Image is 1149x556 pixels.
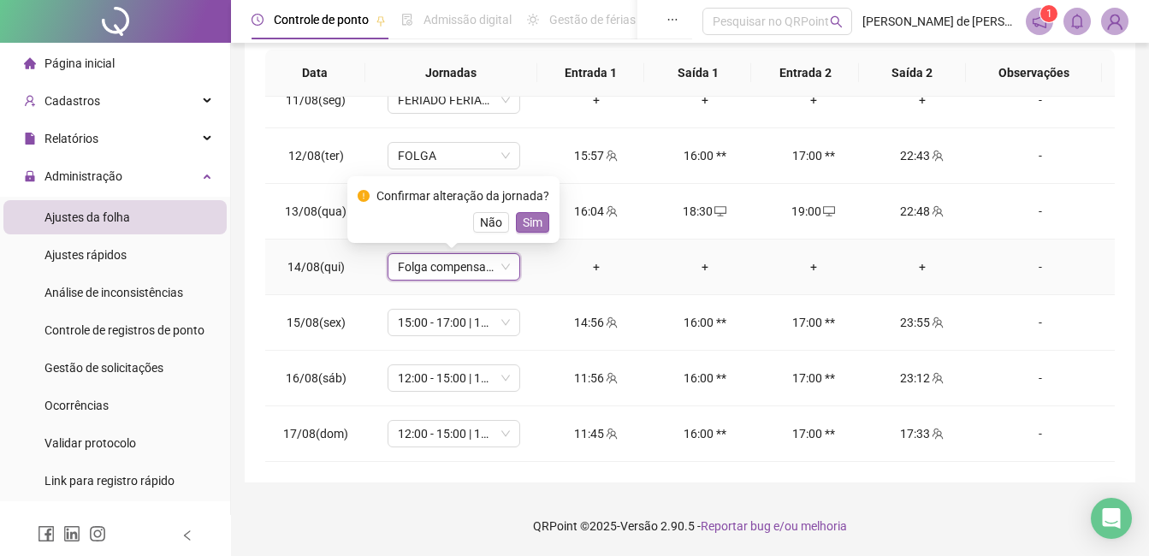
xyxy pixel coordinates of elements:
span: Ajustes rápidos [44,248,127,262]
span: team [604,372,618,384]
span: Versão [620,519,658,533]
div: 14:56 [555,313,637,332]
span: Sim [523,213,542,232]
span: instagram [89,525,106,542]
th: Saída 1 [644,50,751,97]
span: 13/08(qua) [285,204,346,218]
div: + [881,257,962,276]
div: 22:43 [881,146,962,165]
span: left [181,529,193,541]
span: notification [1032,14,1047,29]
span: exclamation-circle [358,190,370,202]
div: 22:48 [881,202,962,221]
th: Jornadas [365,50,538,97]
div: 18:30 [664,202,745,221]
span: clock-circle [252,14,264,26]
span: Folga compensatória [398,254,510,280]
div: - [990,257,1091,276]
span: 16/08(sáb) [286,371,346,385]
span: team [930,372,944,384]
span: Página inicial [44,56,115,70]
span: Validar protocolo [44,436,136,450]
div: 19:00 [773,202,854,221]
span: 15/08(sex) [287,316,346,329]
span: sun [527,14,539,26]
sup: 1 [1040,5,1057,22]
div: 17:33 [881,424,962,443]
div: - [990,424,1091,443]
span: bell [1069,14,1085,29]
div: - [990,146,1091,165]
div: 16:04 [555,202,637,221]
span: 12:00 - 15:00 | 16:00 - 00:00 [398,365,510,391]
span: facebook [38,525,55,542]
th: Saída 2 [859,50,966,97]
div: Open Intercom Messenger [1091,498,1132,539]
div: 15:57 [555,146,637,165]
span: Administração [44,169,122,183]
span: 11/08(seg) [286,93,346,107]
span: file-done [401,14,413,26]
span: Link para registro rápido [44,474,175,488]
span: Relatórios [44,132,98,145]
span: Ajustes da folha [44,210,130,224]
div: - [990,91,1091,109]
div: + [664,91,745,109]
span: Cadastros [44,94,100,108]
span: Gestão de solicitações [44,361,163,375]
th: Observações [966,50,1102,97]
div: + [664,257,745,276]
span: Admissão digital [423,13,512,27]
span: user-add [24,95,36,107]
div: 11:56 [555,369,637,387]
img: 73294 [1102,9,1128,34]
span: file [24,133,36,145]
span: Observações [980,63,1088,82]
span: search [830,15,843,28]
th: Entrada 1 [537,50,644,97]
span: Controle de registros de ponto [44,323,204,337]
span: lock [24,170,36,182]
span: Não [480,213,502,232]
span: team [930,205,944,217]
th: Entrada 2 [751,50,858,97]
button: Sim [516,212,549,233]
span: team [604,428,618,440]
span: team [930,150,944,162]
div: - [990,369,1091,387]
span: [PERSON_NAME] de [PERSON_NAME] - 13543954000192 [862,12,1016,31]
span: 12/08(ter) [288,149,344,163]
div: + [555,257,637,276]
div: Confirmar alteração da jornada? [376,186,549,205]
span: Reportar bug e/ou melhoria [701,519,847,533]
span: FERIADO FERIADO DA CATEGORIA SINDBARES [398,87,510,113]
div: - [990,313,1091,332]
span: 17/08(dom) [283,427,348,441]
th: Data [265,50,365,97]
div: - [990,202,1091,221]
span: team [604,205,618,217]
span: desktop [821,205,835,217]
div: + [773,91,854,109]
div: 23:12 [881,369,962,387]
span: FOLGA [398,143,510,169]
div: + [881,91,962,109]
span: ellipsis [666,14,678,26]
span: Controle de ponto [274,13,369,27]
span: 14/08(qui) [287,260,345,274]
span: 12:00 - 15:00 | 16:00 - 20:00 [398,421,510,447]
button: Não [473,212,509,233]
span: Gestão de férias [549,13,636,27]
span: team [604,150,618,162]
div: + [555,91,637,109]
span: linkedin [63,525,80,542]
span: team [930,316,944,328]
span: Ocorrências [44,399,109,412]
span: home [24,57,36,69]
div: 23:55 [881,313,962,332]
span: team [930,428,944,440]
footer: QRPoint © 2025 - 2.90.5 - [231,496,1149,556]
div: 11:45 [555,424,637,443]
div: + [773,257,854,276]
span: pushpin [376,15,386,26]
